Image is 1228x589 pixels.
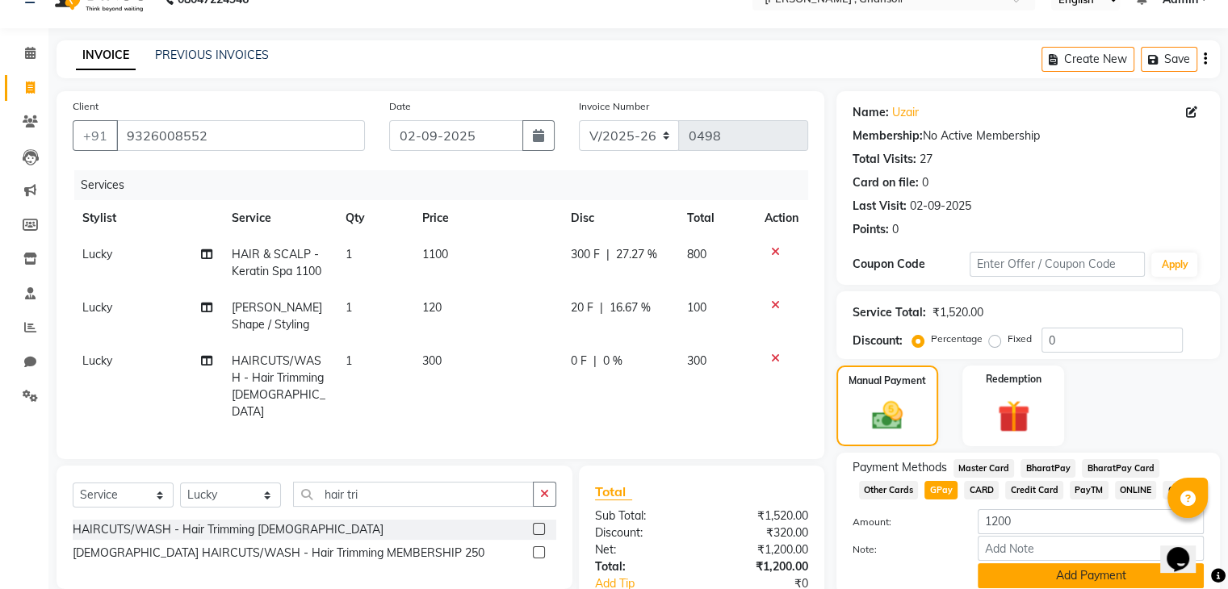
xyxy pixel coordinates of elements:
span: Other Cards [859,481,919,499]
span: | [606,246,610,263]
button: Apply [1151,253,1197,277]
th: Stylist [73,200,222,236]
span: HAIRCUTS/WASH - Hair Trimming [DEMOGRAPHIC_DATA] [232,353,325,419]
div: Last Visit: [853,198,907,215]
button: +91 [73,120,118,151]
label: Date [389,99,411,114]
span: 1 [346,247,352,261]
div: ₹1,200.00 [702,558,820,575]
span: 800 [687,247,706,261]
input: Enter Offer / Coupon Code [970,252,1146,277]
div: Membership: [853,127,923,144]
div: 02-09-2025 [910,198,971,215]
div: Service Total: [853,304,926,321]
span: | [593,353,597,370]
a: Uzair [892,104,919,121]
span: Lucky [82,300,112,315]
span: CASH [1163,481,1197,499]
span: Credit Card [1005,481,1063,499]
a: INVOICE [76,41,136,70]
span: | [600,299,603,316]
label: Redemption [986,372,1041,386]
span: 27.27 % [616,246,657,263]
div: Total Visits: [853,151,916,168]
iframe: chat widget [1160,524,1212,573]
th: Qty [336,200,412,236]
span: BharatPay [1021,459,1075,478]
input: Search by Name/Mobile/Email/Code [116,120,365,151]
th: Total [677,200,754,236]
label: Manual Payment [849,374,926,388]
div: Net: [583,541,702,558]
span: 0 F [571,353,587,370]
div: Coupon Code [853,256,970,273]
div: Name: [853,104,889,121]
label: Amount: [840,515,966,529]
label: Fixed [1008,332,1032,346]
span: 16.67 % [610,299,651,316]
div: Sub Total: [583,508,702,524]
span: CARD [964,481,999,499]
th: Disc [561,200,678,236]
input: Amount [978,509,1204,534]
span: 300 [687,353,706,368]
span: PayTM [1070,481,1109,499]
button: Create New [1041,47,1134,72]
span: 20 F [571,299,593,316]
div: 0 [892,221,899,238]
input: Add Note [978,536,1204,561]
span: Payment Methods [853,459,947,476]
div: Card on file: [853,174,919,191]
div: ₹1,520.00 [702,508,820,524]
label: Note: [840,542,966,557]
span: Master Card [953,459,1015,478]
a: PREVIOUS INVOICES [155,48,269,62]
label: Percentage [931,332,983,346]
span: 300 [422,353,442,368]
th: Action [755,200,808,236]
div: ₹1,200.00 [702,541,820,558]
span: Total [595,483,632,500]
div: HAIRCUTS/WASH - Hair Trimming [DEMOGRAPHIC_DATA] [73,521,383,538]
span: [PERSON_NAME] Shape / Styling [232,300,322,332]
button: Save [1141,47,1197,72]
div: 0 [922,174,928,191]
div: No Active Membership [853,127,1204,144]
button: Add Payment [978,563,1204,588]
span: 1100 [422,247,448,261]
input: Search or Scan [293,482,534,507]
span: HAIR & SCALP - Keratin Spa 1100 [232,247,321,278]
th: Service [222,200,336,236]
span: 300 F [571,246,600,263]
span: 1 [346,353,352,368]
div: Discount: [853,332,903,349]
span: 1 [346,300,352,315]
th: Price [413,200,561,236]
div: Services [74,170,820,200]
div: Total: [583,558,702,575]
span: 120 [422,300,442,315]
img: _gift.svg [987,396,1040,437]
span: BharatPay Card [1082,459,1159,478]
span: Lucky [82,353,112,368]
div: 27 [920,151,933,168]
span: ONLINE [1115,481,1157,499]
label: Invoice Number [579,99,649,114]
span: 100 [687,300,706,315]
div: ₹320.00 [702,524,820,541]
span: Lucky [82,247,112,261]
label: Client [73,99,98,114]
span: GPay [924,481,958,499]
span: 0 % [603,353,622,370]
div: [DEMOGRAPHIC_DATA] HAIRCUTS/WASH - Hair Trimming MEMBERSHIP 250 [73,545,484,562]
div: Points: [853,221,889,238]
div: ₹1,520.00 [933,304,983,321]
div: Discount: [583,524,702,541]
img: _cash.svg [862,398,912,433]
